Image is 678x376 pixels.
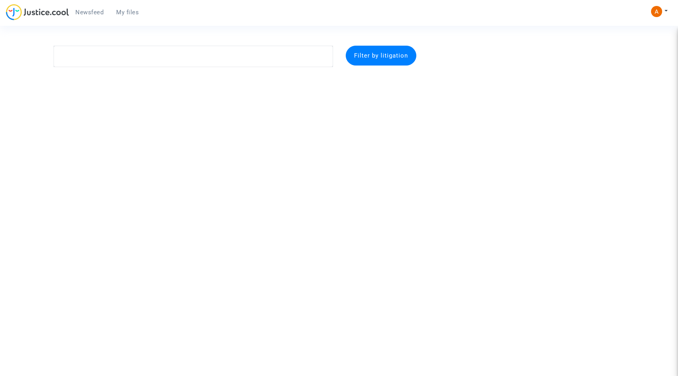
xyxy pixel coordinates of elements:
[651,6,662,17] img: ACg8ocKVT9zOMzNaKO6PaRkgDqk03EFHy1P5Y5AL6ZaxNjCEAprSaQ=s96-c
[116,9,139,16] span: My files
[110,6,145,18] a: My files
[69,6,110,18] a: Newsfeed
[354,52,408,59] span: Filter by litigation
[75,9,103,16] span: Newsfeed
[6,4,69,20] img: jc-logo.svg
